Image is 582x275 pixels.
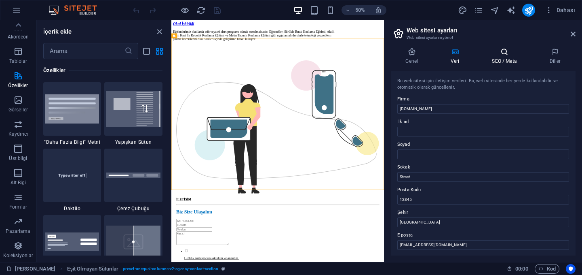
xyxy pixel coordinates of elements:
img: image-comparison.svg [106,226,160,258]
button: Dahası [542,4,578,17]
span: Kod [538,264,556,274]
label: Sokak [397,162,569,172]
span: Yapışkan Sütun [104,139,162,145]
img: cookie-consent-baner.svg [45,232,99,252]
h3: Web sitesi ayarlarını yönet [407,34,559,41]
label: Posta Kodu [397,185,569,195]
i: Yeniden boyutlandırmada yakınlaştırma düzeyini seçilen cihaza uyacak şekilde otomatik olarak ayarla. [375,6,382,14]
button: grid-view [154,46,164,56]
div: "Daha Fazla Bilgi" Metni [43,82,101,145]
span: . preset-unequal-columns-v2-agency-contact-section [122,264,219,274]
i: Tasarım (Ctrl+Alt+Y) [458,6,467,15]
h6: Oturum süresi [507,264,528,274]
div: Daktilo [43,149,101,212]
span: Daktilo [43,205,101,212]
h6: Özellikler [43,66,162,75]
i: AI Writer [506,6,516,15]
p: Görseller [8,107,28,113]
span: Seçmek için tıkla. Düzenlemek için çift tıkla [67,264,118,274]
label: E-posta [397,230,569,240]
div: Yapışkan Sütun [104,82,162,145]
button: text_generator [506,5,516,15]
h2: Web sitesi ayarları [407,27,576,34]
p: Üst bilgi [9,155,27,162]
div: Bu web sitesi için iletişim verileri. Bu, web sitesinde her yerde kullanılabilir ve otomatik olar... [397,78,569,91]
p: Kaydırıcı [8,131,28,137]
img: Editor Logo [46,5,107,15]
label: Telefon [397,253,569,263]
button: reload [196,5,206,15]
button: list-view [141,46,151,56]
i: Navigatör [490,6,500,15]
h4: Veri [436,48,477,65]
button: publish [522,4,535,17]
input: Arama [43,43,124,59]
span: Çerez Çubuğu [104,205,162,212]
label: Şehir [397,208,569,217]
span: Dahası [545,6,575,14]
p: Formlar [9,204,27,210]
button: Usercentrics [566,264,576,274]
h6: 50% [354,5,367,15]
span: 00 00 [515,264,528,274]
nav: breadcrumb [67,264,225,274]
i: Bu element, özelleştirilebilir bir ön ayar [221,266,225,271]
h4: Diller [535,48,576,65]
button: design [458,5,467,15]
div: Çerez Çubuğu [104,149,162,212]
label: Firma [397,94,569,104]
button: close panel [154,27,164,36]
label: İlk ad [397,117,569,127]
p: Akordeon [8,34,29,40]
button: Kod [535,264,559,274]
img: Typewritereffect_thumbnail.svg [45,157,99,193]
p: Koleksiyonlar [3,252,33,259]
h4: SEO / Meta [477,48,535,65]
p: Tablolar [9,58,27,64]
h6: İçerik ekle [43,27,72,36]
p: Alt Bigi [11,179,26,186]
button: navigator [490,5,500,15]
label: Soyad [397,140,569,149]
img: StickyColumn.svg [106,91,160,127]
h4: Genel [391,48,436,65]
img: cookie-info.svg [106,173,160,178]
img: Read_More_Thumbnail.svg [45,94,99,124]
button: pages [474,5,483,15]
span: "Daha Fazla Bilgi" Metni [43,139,101,145]
button: 50% [342,5,370,15]
span: : [521,266,522,272]
p: Özellikler [8,82,28,89]
p: Pazarlama [6,228,30,234]
a: Seçimi iptal etmek için tıkla. Sayfaları açmak için çift tıkla [6,264,55,274]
